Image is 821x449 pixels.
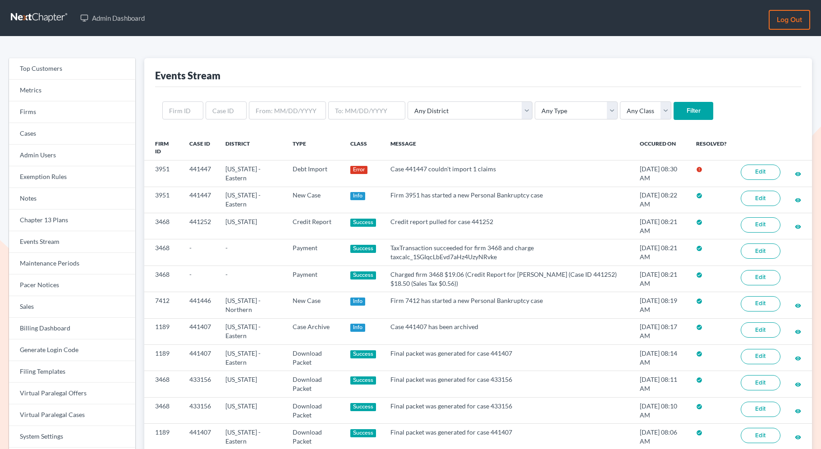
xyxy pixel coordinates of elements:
[350,245,376,253] div: Success
[144,160,182,187] td: 3951
[696,403,702,410] i: check_circle
[285,318,343,344] td: Case Archive
[795,433,801,440] a: visibility
[285,134,343,160] th: Type
[696,324,702,330] i: check_circle
[218,318,286,344] td: [US_STATE] - Eastern
[689,134,734,160] th: Resolved?
[741,402,780,417] a: Edit
[9,383,135,404] a: Virtual Paralegal Offers
[9,188,135,210] a: Notes
[144,318,182,344] td: 1189
[182,345,218,371] td: 441407
[285,239,343,266] td: Payment
[76,10,149,26] a: Admin Dashboard
[383,160,633,187] td: Case 441447 couldn't import 1 claims
[9,145,135,166] a: Admin Users
[9,404,135,426] a: Virtual Paralegal Cases
[633,266,689,292] td: [DATE] 08:21 AM
[9,296,135,318] a: Sales
[9,275,135,296] a: Pacer Notices
[633,213,689,239] td: [DATE] 08:21 AM
[350,166,368,174] div: Error
[674,102,713,120] input: Filter
[144,187,182,213] td: 3951
[350,403,376,411] div: Success
[383,292,633,318] td: Firm 7412 has started a new Personal Bankruptcy case
[350,324,366,332] div: Info
[9,80,135,101] a: Metrics
[182,134,218,160] th: Case ID
[795,408,801,414] i: visibility
[633,345,689,371] td: [DATE] 08:14 AM
[633,318,689,344] td: [DATE] 08:17 AM
[144,397,182,423] td: 3468
[383,187,633,213] td: Firm 3951 has started a new Personal Bankruptcy case
[795,407,801,414] a: visibility
[285,292,343,318] td: New Case
[795,170,801,177] a: visibility
[218,160,286,187] td: [US_STATE] - Eastern
[9,210,135,231] a: Chapter 13 Plans
[218,187,286,213] td: [US_STATE] - Eastern
[182,371,218,397] td: 433156
[182,160,218,187] td: 441447
[343,134,384,160] th: Class
[9,231,135,253] a: Events Stream
[144,292,182,318] td: 7412
[249,101,326,119] input: From: MM/DD/YYYY
[350,429,376,437] div: Success
[350,376,376,385] div: Success
[696,272,702,278] i: check_circle
[182,266,218,292] td: -
[795,224,801,230] i: visibility
[218,345,286,371] td: [US_STATE] - Eastern
[9,361,135,383] a: Filing Templates
[633,371,689,397] td: [DATE] 08:11 AM
[383,371,633,397] td: Final packet was generated for case 433156
[350,298,366,306] div: Info
[741,165,780,180] a: Edit
[218,371,286,397] td: [US_STATE]
[383,345,633,371] td: Final packet was generated for case 441407
[795,196,801,203] a: visibility
[144,371,182,397] td: 3468
[696,377,702,383] i: check_circle
[182,397,218,423] td: 433156
[741,428,780,443] a: Edit
[350,350,376,358] div: Success
[633,397,689,423] td: [DATE] 08:10 AM
[795,171,801,177] i: visibility
[769,10,810,30] a: Log out
[9,339,135,361] a: Generate Login Code
[795,329,801,335] i: visibility
[350,192,366,200] div: Info
[218,213,286,239] td: [US_STATE]
[383,239,633,266] td: TaxTransaction succeeded for firm 3468 and charge taxcalc_1SGIqcLbEvd7aHz4UzyNRvke
[206,101,247,119] input: Case ID
[741,296,780,312] a: Edit
[182,213,218,239] td: 441252
[696,351,702,357] i: check_circle
[696,192,702,199] i: check_circle
[182,239,218,266] td: -
[182,318,218,344] td: 441407
[182,187,218,213] td: 441447
[633,292,689,318] td: [DATE] 08:19 AM
[218,134,286,160] th: District
[9,426,135,448] a: System Settings
[741,270,780,285] a: Edit
[696,430,702,436] i: check_circle
[9,253,135,275] a: Maintenance Periods
[741,375,780,390] a: Edit
[383,134,633,160] th: Message
[696,298,702,304] i: check_circle
[9,58,135,80] a: Top Customers
[741,349,780,364] a: Edit
[9,123,135,145] a: Cases
[328,101,405,119] input: To: MM/DD/YYYY
[633,160,689,187] td: [DATE] 08:30 AM
[218,397,286,423] td: [US_STATE]
[795,381,801,388] i: visibility
[285,187,343,213] td: New Case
